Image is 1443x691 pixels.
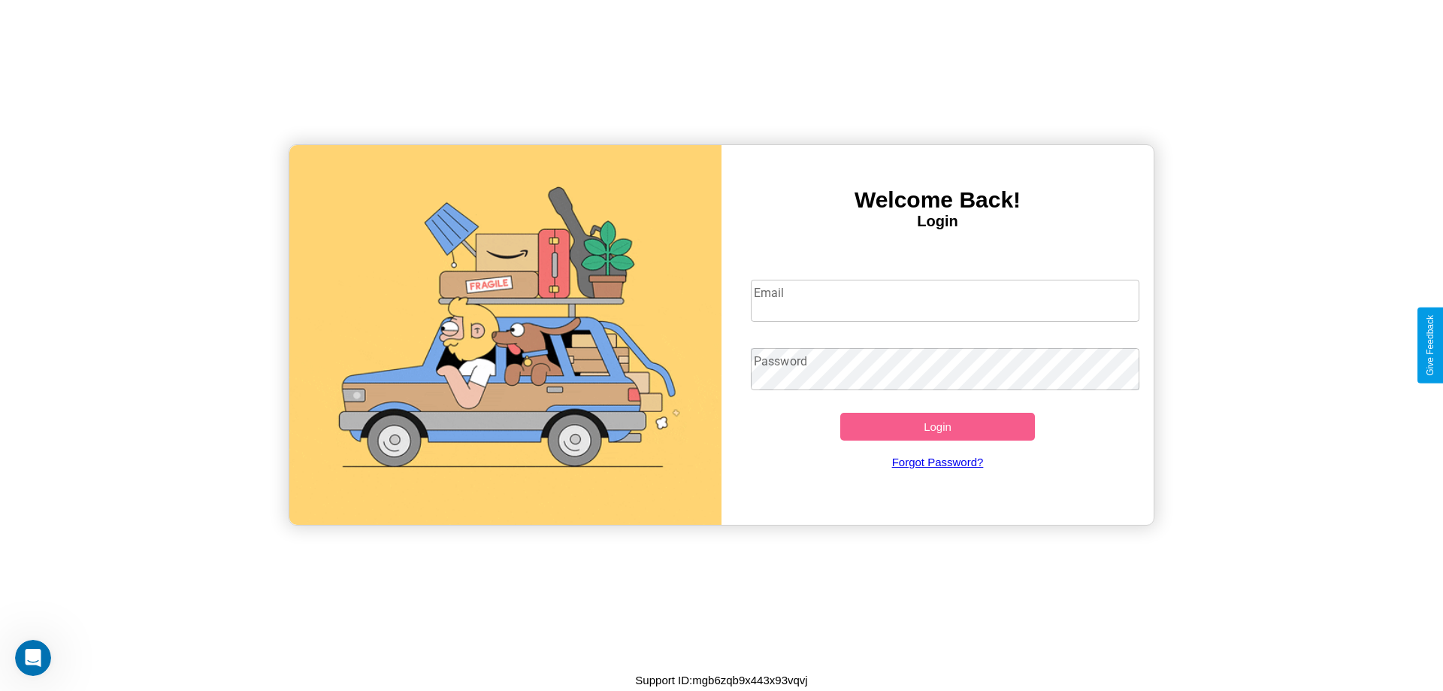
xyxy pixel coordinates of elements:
[1425,315,1435,376] div: Give Feedback
[289,145,721,525] img: gif
[721,213,1154,230] h4: Login
[743,441,1133,483] a: Forgot Password?
[840,413,1035,441] button: Login
[721,187,1154,213] h3: Welcome Back!
[635,670,807,690] p: Support ID: mgb6zqb9x443x93vqvj
[15,640,51,676] iframe: Intercom live chat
